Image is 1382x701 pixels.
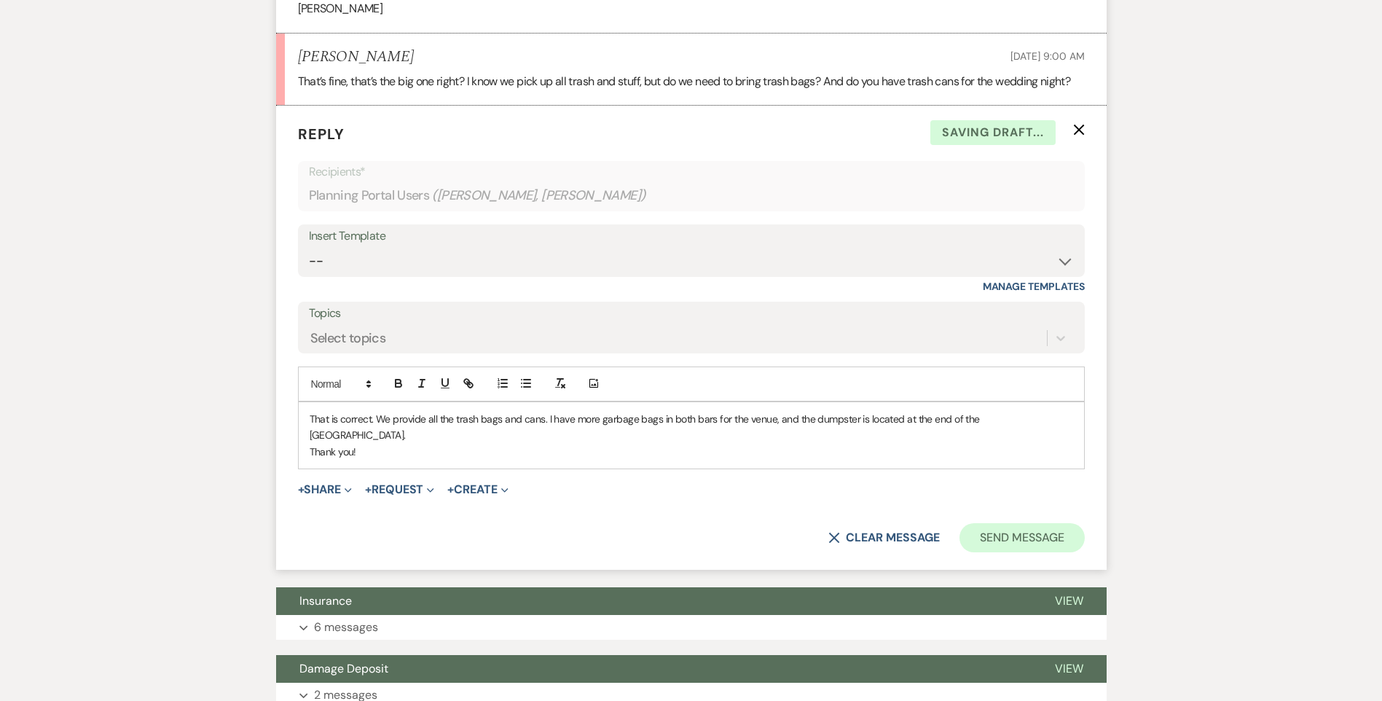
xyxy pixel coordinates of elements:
[1055,661,1083,676] span: View
[314,618,378,637] p: 6 messages
[298,125,345,144] span: Reply
[447,484,454,496] span: +
[309,303,1074,324] label: Topics
[1010,50,1084,63] span: [DATE] 9:00 AM
[1032,587,1107,615] button: View
[432,186,646,205] span: ( [PERSON_NAME], [PERSON_NAME] )
[276,615,1107,640] button: 6 messages
[309,226,1074,247] div: Insert Template
[310,411,1073,444] p: That is correct. We provide all the trash bags and cans. I have more garbage bags in both bars fo...
[298,72,1085,91] p: That’s fine, that’s the big one right? I know we pick up all trash and stuff, but do we need to b...
[309,181,1074,210] div: Planning Portal Users
[1055,593,1083,608] span: View
[930,120,1056,145] span: Saving draft...
[276,587,1032,615] button: Insurance
[1032,655,1107,683] button: View
[298,48,414,66] h5: [PERSON_NAME]
[298,484,353,496] button: Share
[309,162,1074,181] p: Recipients*
[447,484,508,496] button: Create
[310,444,1073,460] p: Thank you!
[298,484,305,496] span: +
[299,593,352,608] span: Insurance
[828,532,939,544] button: Clear message
[365,484,434,496] button: Request
[365,484,372,496] span: +
[959,523,1084,552] button: Send Message
[299,661,388,676] span: Damage Deposit
[276,655,1032,683] button: Damage Deposit
[983,280,1085,293] a: Manage Templates
[310,328,386,348] div: Select topics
